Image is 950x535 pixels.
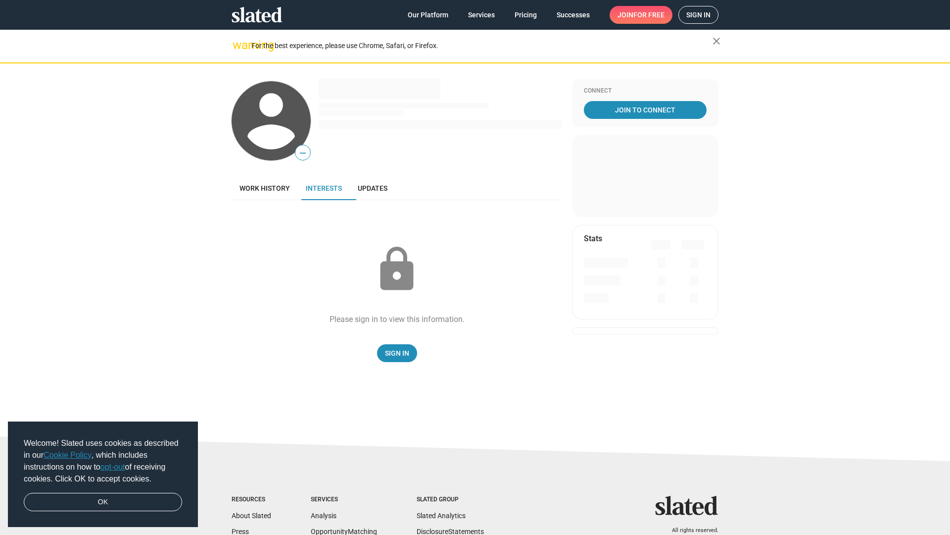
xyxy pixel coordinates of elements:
span: Join [617,6,665,24]
a: Work history [232,176,298,200]
span: Sign In [385,344,409,362]
div: Resources [232,496,271,504]
span: Services [468,6,495,24]
span: Sign in [686,6,711,23]
a: About Slated [232,512,271,520]
a: Cookie Policy [44,451,92,459]
span: Pricing [515,6,537,24]
span: for free [633,6,665,24]
span: Interests [306,184,342,192]
div: Please sign in to view this information. [330,314,465,324]
a: Our Platform [400,6,456,24]
div: Slated Group [417,496,484,504]
a: Interests [298,176,350,200]
a: Join To Connect [584,101,707,119]
span: — [295,147,310,160]
mat-icon: warning [233,39,244,51]
a: Analysis [311,512,336,520]
span: Our Platform [408,6,448,24]
a: Slated Analytics [417,512,466,520]
a: opt-out [100,463,125,471]
mat-card-title: Stats [584,233,602,244]
span: Updates [358,184,387,192]
a: Successes [549,6,598,24]
span: Work history [239,184,290,192]
a: Updates [350,176,395,200]
a: Joinfor free [610,6,672,24]
span: Successes [557,6,590,24]
span: Welcome! Slated uses cookies as described in our , which includes instructions on how to of recei... [24,437,182,485]
mat-icon: lock [372,245,422,294]
a: Sign In [377,344,417,362]
a: Services [460,6,503,24]
a: dismiss cookie message [24,493,182,512]
div: cookieconsent [8,422,198,528]
span: Join To Connect [586,101,705,119]
div: For the best experience, please use Chrome, Safari, or Firefox. [251,39,712,53]
div: Services [311,496,377,504]
mat-icon: close [711,35,722,47]
a: Pricing [507,6,545,24]
a: Sign in [678,6,718,24]
div: Connect [584,87,707,95]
